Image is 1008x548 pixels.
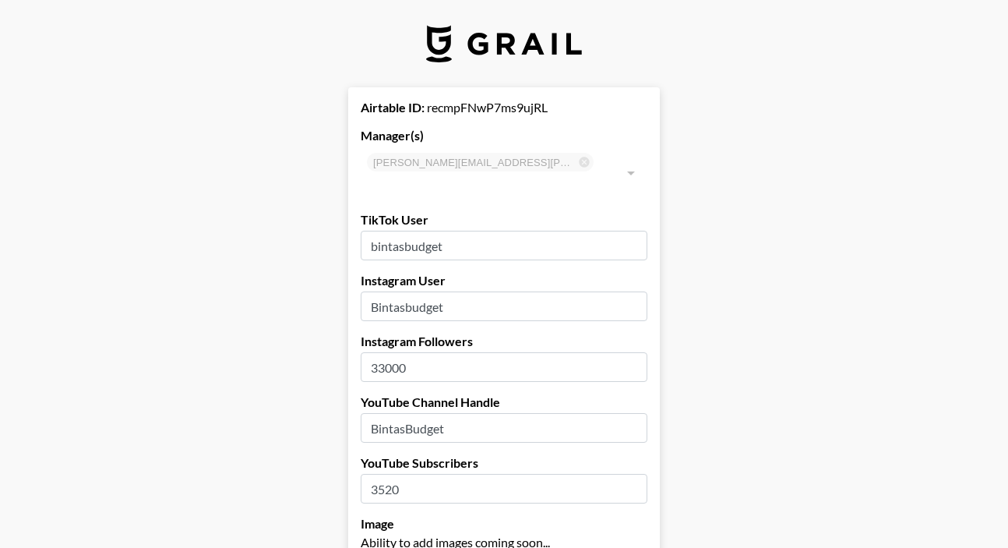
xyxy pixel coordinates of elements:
img: Grail Talent Logo [426,25,582,62]
label: Instagram User [361,273,647,288]
label: Manager(s) [361,128,647,143]
label: YouTube Channel Handle [361,394,647,410]
label: TikTok User [361,212,647,228]
label: YouTube Subscribers [361,455,647,471]
label: Image [361,516,647,532]
div: recmpFNwP7ms9ujRL [361,100,647,115]
strong: Airtable ID: [361,100,425,115]
label: Instagram Followers [361,334,647,349]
